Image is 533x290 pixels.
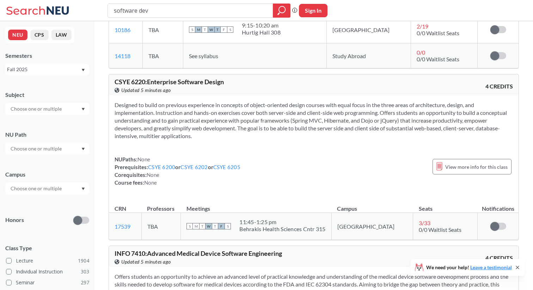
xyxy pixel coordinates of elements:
span: 0/0 Waitlist Seats [419,226,461,233]
input: Choose one or multiple [7,184,66,193]
div: 11:45 - 1:25 pm [239,218,325,226]
button: LAW [51,30,72,40]
span: 0/0 Waitlist Seats [417,30,459,36]
span: See syllabus [189,53,218,59]
div: Dropdown arrow [5,103,89,115]
a: 17539 [115,223,130,230]
label: Lecture [6,256,89,265]
th: Notifications [478,198,519,213]
div: NUPaths: Prerequisites: or or Corequisites: Course fees: [115,155,240,186]
span: Updated 5 minutes ago [121,258,171,266]
div: 9:15 - 10:20 am [242,22,281,29]
th: Meetings [181,198,331,213]
span: 297 [81,279,89,286]
span: CSYE 6220 : Enterprise Software Design [115,78,224,86]
span: M [195,26,202,33]
svg: Dropdown arrow [81,187,85,190]
span: T [214,26,221,33]
div: Semesters [5,52,89,60]
span: F [218,223,225,229]
span: 0/0 Waitlist Seats [417,56,459,62]
span: S [227,26,233,33]
span: S [225,223,231,229]
a: CSYE 6202 [180,164,208,170]
section: Designed to build on previous experience in concepts of object-oriented design courses with equal... [115,101,513,140]
span: None [137,156,150,162]
svg: Dropdown arrow [81,148,85,150]
span: 4 CREDITS [485,82,513,90]
button: NEU [8,30,27,40]
span: 3 / 33 [419,220,430,226]
div: magnifying glass [273,4,290,18]
p: Honors [5,216,24,224]
span: INFO 7410 : Advanced Medical Device Software Engineering [115,249,282,257]
svg: Dropdown arrow [81,108,85,111]
span: T [212,223,218,229]
td: TBA [142,16,183,43]
div: Dropdown arrow [5,143,89,155]
td: Study Abroad [326,43,411,68]
td: [GEOGRAPHIC_DATA] [331,213,413,240]
input: Choose one or multiple [7,144,66,153]
a: 10186 [115,26,130,33]
div: Campus [5,171,89,178]
a: CSYE 6205 [213,164,240,170]
svg: magnifying glass [277,6,286,16]
a: Leave a testimonial [470,264,512,270]
span: None [144,179,157,186]
input: Choose one or multiple [7,105,66,113]
span: None [147,172,159,178]
input: Class, professor, course number, "phrase" [113,5,268,17]
span: W [206,223,212,229]
label: Individual Instruction [6,267,89,276]
span: F [221,26,227,33]
td: [GEOGRAPHIC_DATA] [326,16,411,43]
span: T [202,26,208,33]
span: T [199,223,206,229]
span: 1904 [78,257,89,265]
svg: Dropdown arrow [81,69,85,72]
th: Campus [331,198,413,213]
a: 14118 [115,53,130,59]
button: Sign In [299,4,327,17]
button: CPS [30,30,49,40]
span: Updated 5 minutes ago [121,86,171,94]
a: CSYE 6200 [148,164,175,170]
div: Fall 2025 [7,66,81,73]
span: 4 CREDITS [485,254,513,262]
span: S [186,223,193,229]
div: Behrakis Health Sciences Cntr 315 [239,226,325,233]
div: Subject [5,91,89,99]
span: S [189,26,195,33]
div: Dropdown arrow [5,183,89,195]
div: NU Path [5,131,89,138]
span: View more info for this class [445,162,508,171]
span: 303 [81,268,89,276]
th: Seats [413,198,478,213]
span: M [193,223,199,229]
span: 0 / 0 [417,49,425,56]
span: Class Type [5,244,89,252]
div: Fall 2025Dropdown arrow [5,64,89,75]
div: CRN [115,205,126,212]
span: W [208,26,214,33]
span: We need your help! [426,265,512,270]
td: TBA [142,43,183,68]
div: Hurtig Hall 308 [242,29,281,36]
span: 2 / 19 [417,23,428,30]
td: TBA [141,213,181,240]
th: Professors [141,198,181,213]
label: Seminar [6,278,89,287]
